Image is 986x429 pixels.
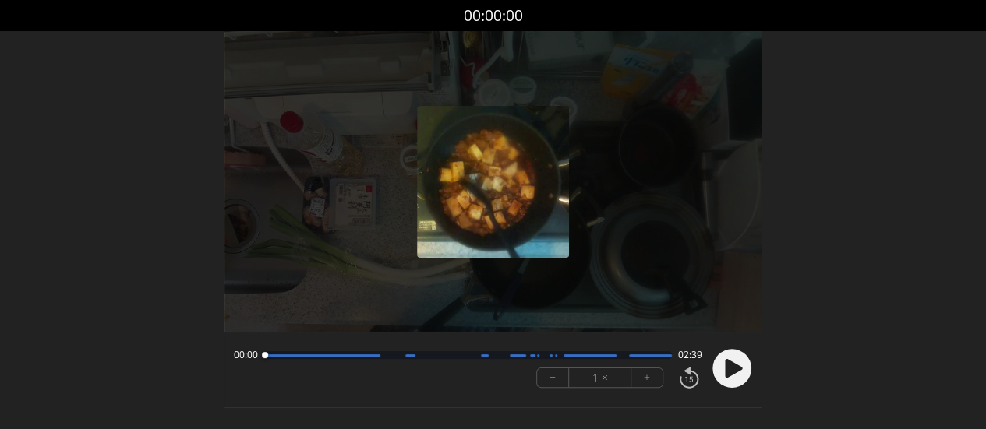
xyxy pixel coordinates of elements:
[678,349,702,361] span: 02:39
[464,5,523,27] a: 00:00:00
[537,368,569,387] button: −
[417,106,569,258] img: Poster Image
[569,368,631,387] div: 1 ×
[631,368,663,387] button: +
[234,349,258,361] span: 00:00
